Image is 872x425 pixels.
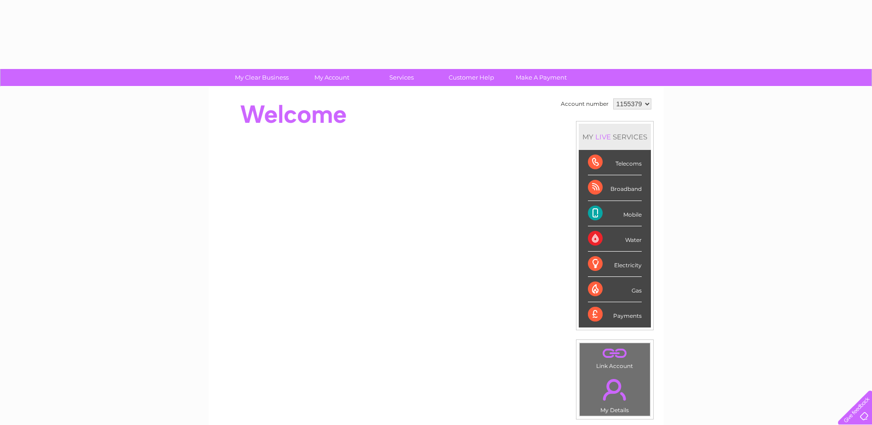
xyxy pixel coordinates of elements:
[433,69,509,86] a: Customer Help
[588,201,642,226] div: Mobile
[588,252,642,277] div: Electricity
[503,69,579,86] a: Make A Payment
[582,345,648,362] a: .
[294,69,370,86] a: My Account
[579,343,650,372] td: Link Account
[224,69,300,86] a: My Clear Business
[588,226,642,252] div: Water
[559,96,611,112] td: Account number
[593,132,613,141] div: LIVE
[588,175,642,201] div: Broadband
[579,124,651,150] div: MY SERVICES
[588,150,642,175] div: Telecoms
[588,277,642,302] div: Gas
[582,373,648,406] a: .
[579,371,650,416] td: My Details
[364,69,439,86] a: Services
[588,302,642,327] div: Payments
